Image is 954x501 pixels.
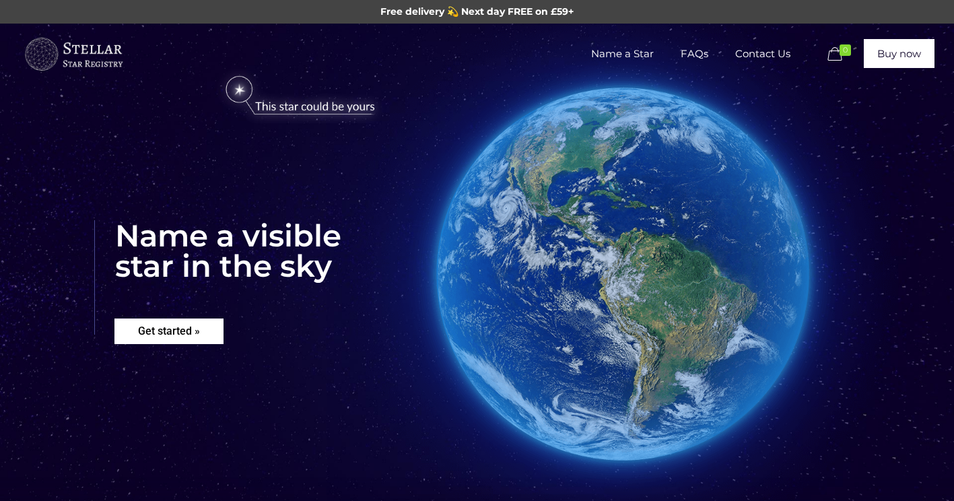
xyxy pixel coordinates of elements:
[94,220,341,335] rs-layer: Name a visible star in the sky
[667,24,722,84] a: FAQs
[722,24,804,84] a: Contact Us
[840,44,851,56] span: 0
[23,34,124,75] img: buyastar-logo-transparent
[380,5,574,18] span: Free delivery 💫 Next day FREE on £59+
[578,34,667,74] span: Name a Star
[825,46,857,63] a: 0
[23,24,124,84] a: Buy a Star
[208,69,393,123] img: star-could-be-yours.png
[722,34,804,74] span: Contact Us
[864,39,934,68] a: Buy now
[667,34,722,74] span: FAQs
[114,319,224,344] rs-layer: Get started »
[578,24,667,84] a: Name a Star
